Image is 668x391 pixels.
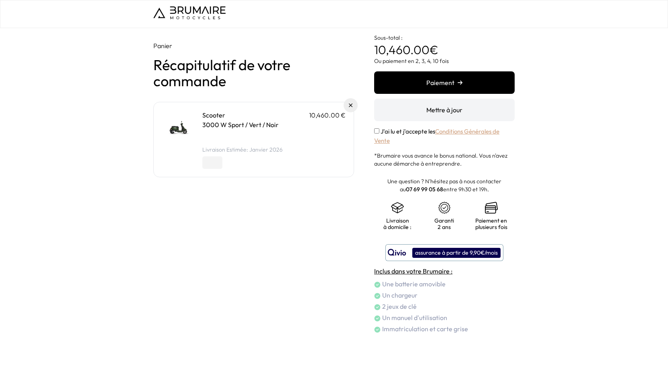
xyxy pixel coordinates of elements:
button: Mettre à jour [374,99,515,121]
p: Une question ? N'hésitez pas à nous contacter au entre 9h30 et 19h. [374,177,515,193]
img: check.png [374,293,381,299]
button: assurance à partir de 9,90€/mois [385,244,503,261]
p: Garanti 2 ans [429,217,460,230]
img: check.png [374,304,381,310]
p: Paiement en plusieurs fois [475,217,507,230]
img: Scooter - 3000 W Sport / Vert / Noir [162,110,196,144]
p: 10,460.00 € [309,110,346,120]
button: Paiement [374,71,515,94]
img: check.png [374,326,381,333]
li: Un manuel d'utilisation [374,313,515,322]
span: 10,460.00 [374,42,430,57]
li: Un chargeur [374,290,515,300]
li: Livraison Estimée: Janvier 2026 [202,146,346,154]
img: certificat-de-garantie.png [438,201,451,214]
img: credit-cards.png [485,201,498,214]
img: check.png [374,315,381,322]
p: Panier [153,41,354,51]
li: Une batterie amovible [374,279,515,289]
label: J'ai lu et j'accepte les [374,128,499,144]
p: Livraison à domicile : [382,217,413,230]
p: € [374,28,515,57]
img: check.png [374,282,381,288]
a: Scooter [202,111,225,119]
li: Immatriculation et carte grise [374,324,515,334]
p: 3000 W Sport / Vert / Noir [202,120,346,130]
img: Logo de Brumaire [153,6,226,19]
h1: Récapitulatif de votre commande [153,57,354,89]
img: shipping.png [391,201,404,214]
img: right-arrow.png [458,80,462,85]
img: Supprimer du panier [349,103,352,107]
p: Ou paiement en 2, 3, 4, 10 fois [374,57,515,65]
div: assurance à partir de 9,90€/mois [412,248,501,258]
a: Conditions Générales de Vente [374,128,499,144]
a: 07 69 99 05 68 [406,186,443,193]
p: *Brumaire vous avance le bonus national. Vous n'avez aucune démarche à entreprendre. [374,152,515,168]
h4: Inclus dans votre Brumaire : [374,266,515,276]
span: Sous-total : [374,34,403,41]
li: 2 jeux de clé [374,302,515,311]
img: logo qivio [388,248,406,257]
